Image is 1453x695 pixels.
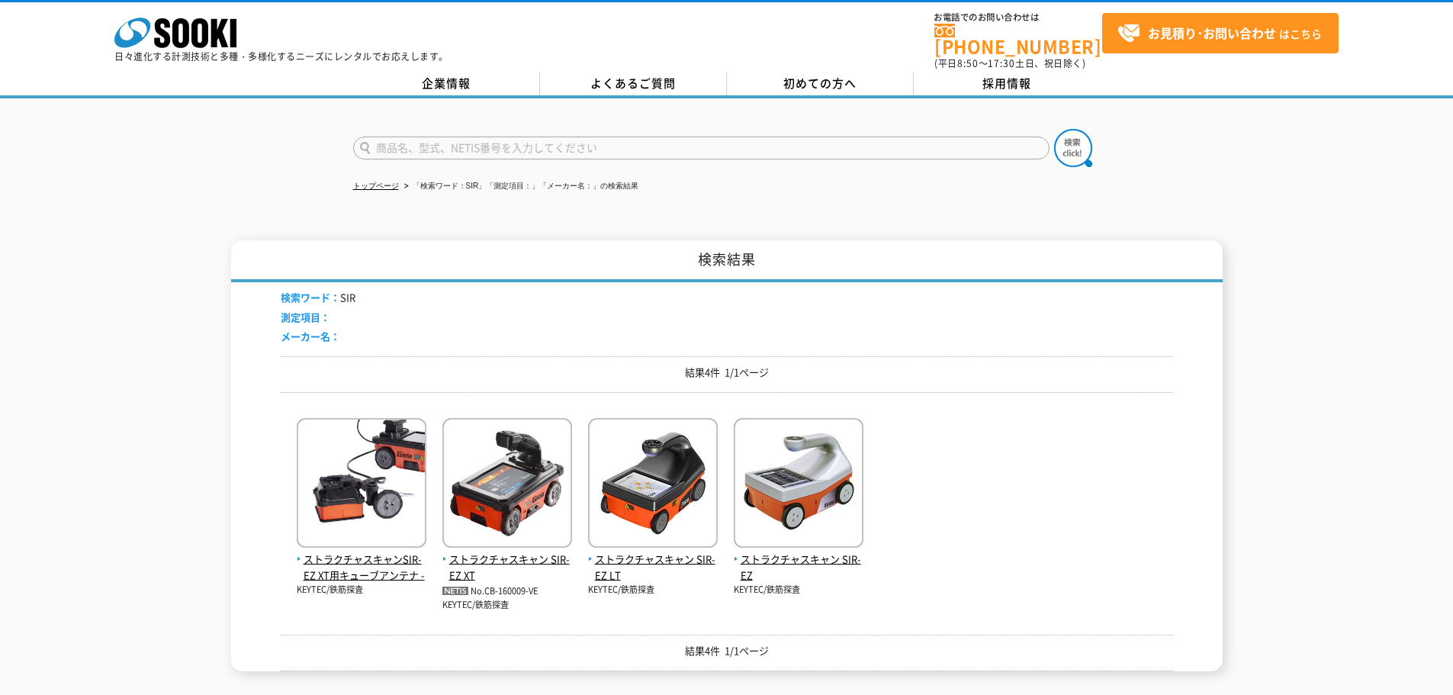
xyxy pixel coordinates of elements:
[442,599,572,612] p: KEYTEC/鉄筋探査
[442,418,572,552] img: SIR-EZ XT
[297,536,426,583] a: ストラクチャスキャンSIR-EZ XT用キューブアンテナ -
[588,536,718,583] a: ストラクチャスキャン SIR-EZ LT
[988,56,1015,70] span: 17:30
[281,290,340,304] span: 検索ワード：
[540,72,727,95] a: よくあるご質問
[297,552,426,584] span: ストラクチャスキャンSIR-EZ XT用キューブアンテナ -
[401,179,639,195] li: 「検索ワード：SIR」「測定項目：」「メーカー名：」の検索結果
[353,137,1050,159] input: 商品名、型式、NETIS番号を入力してください
[231,240,1223,282] h1: 検索結果
[588,584,718,597] p: KEYTEC/鉄筋探査
[727,72,914,95] a: 初めての方へ
[734,536,863,583] a: ストラクチャスキャン SIR-EZ
[934,56,1085,70] span: (平日 ～ 土日、祝日除く)
[281,643,1173,659] p: 結果4件 1/1ページ
[734,552,863,584] span: ストラクチャスキャン SIR-EZ
[1054,129,1092,167] img: btn_search.png
[114,52,448,61] p: 日々進化する計測技術と多種・多様化するニーズにレンタルでお応えします。
[442,584,572,600] p: No.CB-160009-VE
[281,329,340,343] span: メーカー名：
[297,418,426,552] img: -
[353,182,399,190] a: トップページ
[281,365,1173,381] p: 結果4件 1/1ページ
[1148,24,1276,42] strong: お見積り･お問い合わせ
[783,75,857,92] span: 初めての方へ
[914,72,1101,95] a: 採用情報
[588,418,718,552] img: SIR-EZ LT
[281,310,330,324] span: 測定項目：
[588,552,718,584] span: ストラクチャスキャン SIR-EZ LT
[281,290,355,306] li: SIR
[442,552,572,584] span: ストラクチャスキャン SIR-EZ XT
[734,584,863,597] p: KEYTEC/鉄筋探査
[1102,13,1339,53] a: お見積り･お問い合わせはこちら
[1117,22,1322,45] span: はこちら
[934,24,1102,55] a: [PHONE_NUMBER]
[297,584,426,597] p: KEYTEC/鉄筋探査
[442,536,572,583] a: ストラクチャスキャン SIR-EZ XT
[734,418,863,552] img: SIR-EZ
[353,72,540,95] a: 企業情報
[934,13,1102,22] span: お電話でのお問い合わせは
[957,56,979,70] span: 8:50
